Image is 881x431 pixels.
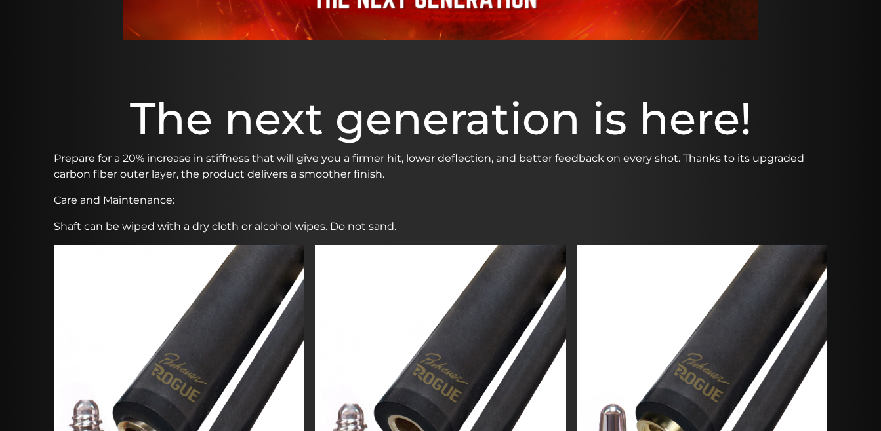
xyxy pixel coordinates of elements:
[54,151,828,182] p: Prepare for a 20% increase in stiffness that will give you a firmer hit, lower deflection, and be...
[54,92,828,145] h1: The next generation is here!
[54,193,828,208] p: Care and Maintenance:
[54,219,828,234] p: Shaft can be wiped with a dry cloth or alcohol wipes. Do not sand.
